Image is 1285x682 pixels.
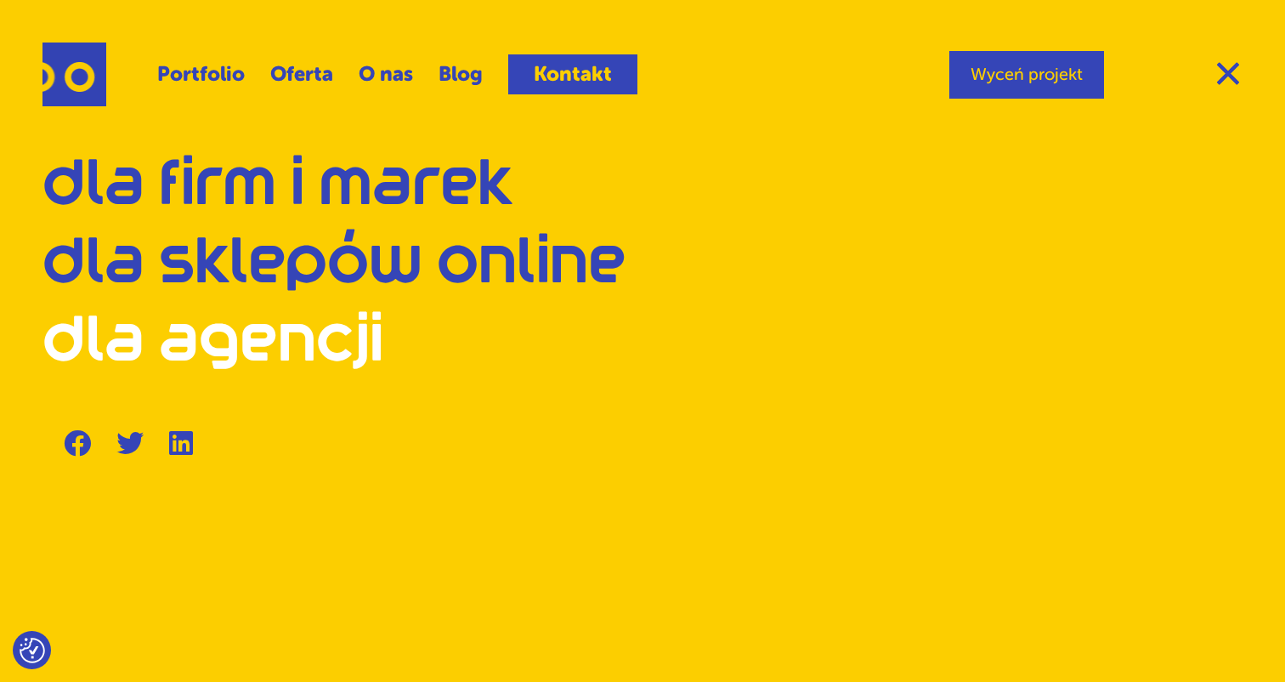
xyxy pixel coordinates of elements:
a: Wyceń projekt [949,51,1104,99]
a: O nas [359,54,413,94]
img: Brandoo Group [42,43,106,106]
button: Close [1214,61,1243,85]
a: Dla sklepów online [42,237,626,291]
button: Preferencje co do zgód [20,638,45,663]
a: Oferta [270,54,333,94]
a: Portfolio [157,54,245,94]
img: Revisit consent button [20,638,45,663]
a: Kontakt [508,54,637,94]
a: Blog [439,54,483,94]
a: Dla firm i marek [42,159,513,213]
a: Dla agencji [42,315,383,369]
